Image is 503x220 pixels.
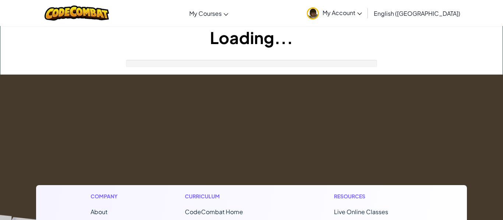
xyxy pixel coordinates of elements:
img: CodeCombat logo [45,6,109,21]
span: CodeCombat Home [185,208,243,216]
span: My Courses [189,10,222,17]
a: My Account [303,1,366,25]
h1: Company [91,192,125,200]
a: Live Online Classes [334,208,388,216]
a: English ([GEOGRAPHIC_DATA]) [370,3,464,23]
h1: Resources [334,192,412,200]
img: avatar [307,7,319,19]
h1: Loading... [0,26,503,49]
span: My Account [323,9,362,17]
h1: Curriculum [185,192,274,200]
span: English ([GEOGRAPHIC_DATA]) [374,10,460,17]
a: About [91,208,108,216]
a: My Courses [186,3,232,23]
